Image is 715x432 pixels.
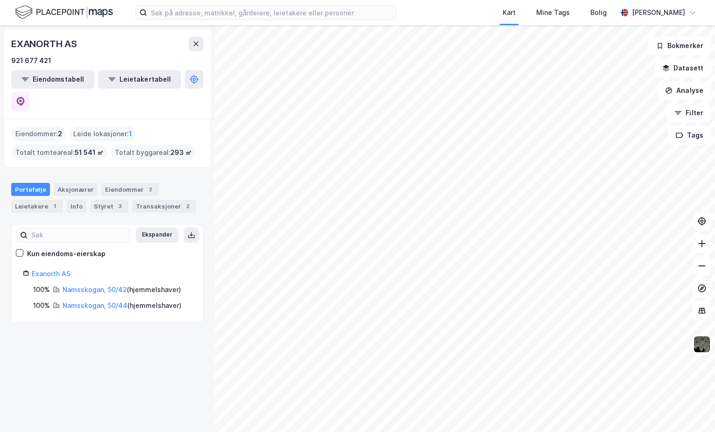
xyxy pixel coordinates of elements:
[75,147,104,158] span: 51 541 ㎡
[63,300,182,311] div: ( hjemmelshaver )
[63,286,127,293] a: Namsskogan, 50/42
[32,270,70,278] a: Exanorth AS
[183,202,192,211] div: 2
[129,128,132,139] span: 1
[33,284,50,295] div: 100%
[132,200,196,213] div: Transaksjoner
[11,70,94,89] button: Eiendomstabell
[666,104,711,122] button: Filter
[115,202,125,211] div: 3
[101,183,159,196] div: Eiendommer
[15,4,113,21] img: logo.f888ab2527a4732fd821a326f86c7f29.svg
[11,183,50,196] div: Portefølje
[170,147,192,158] span: 293 ㎡
[111,145,196,160] div: Totalt byggareal :
[27,248,105,259] div: Kun eiendoms-eierskap
[668,387,715,432] iframe: Chat Widget
[98,70,181,89] button: Leietakertabell
[648,36,711,55] button: Bokmerker
[63,284,181,295] div: ( hjemmelshaver )
[136,228,178,243] button: Ekspander
[536,7,570,18] div: Mine Tags
[67,200,86,213] div: Info
[11,55,51,66] div: 921 677 421
[11,36,79,51] div: EXANORTH AS
[63,301,127,309] a: Namsskogan, 50/44
[693,335,711,353] img: 9k=
[503,7,516,18] div: Kart
[12,126,66,141] div: Eiendommer :
[50,202,59,211] div: 1
[54,183,98,196] div: Aksjonærer
[12,145,107,160] div: Totalt tomteareal :
[147,6,396,20] input: Søk på adresse, matrikkel, gårdeiere, leietakere eller personer
[657,81,711,100] button: Analyse
[28,228,130,242] input: Søk
[590,7,607,18] div: Bolig
[58,128,62,139] span: 2
[146,185,155,194] div: 2
[632,7,685,18] div: [PERSON_NAME]
[33,300,50,311] div: 100%
[70,126,136,141] div: Leide lokasjoner :
[654,59,711,77] button: Datasett
[90,200,128,213] div: Styret
[11,200,63,213] div: Leietakere
[668,387,715,432] div: Kontrollprogram for chat
[668,126,711,145] button: Tags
